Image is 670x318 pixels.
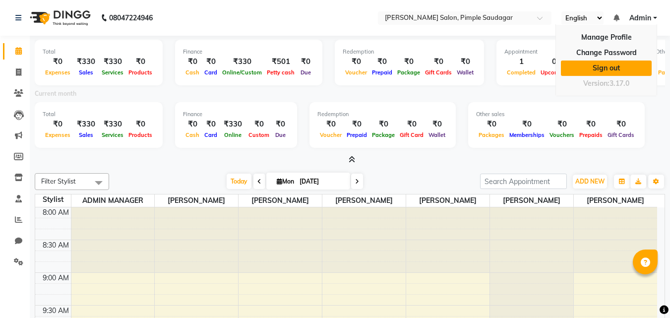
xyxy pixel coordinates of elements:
[41,207,71,218] div: 8:00 AM
[369,119,397,130] div: ₹0
[423,56,454,67] div: ₹0
[476,119,507,130] div: ₹0
[202,131,220,138] span: Card
[272,119,289,130] div: ₹0
[183,110,289,119] div: Finance
[322,194,406,207] span: [PERSON_NAME]
[41,306,71,316] div: 9:30 AM
[397,131,426,138] span: Gift Card
[504,48,627,56] div: Appointment
[504,69,538,76] span: Completed
[43,69,73,76] span: Expenses
[298,69,313,76] span: Due
[369,69,395,76] span: Prepaid
[202,69,220,76] span: Card
[73,56,99,67] div: ₹330
[561,30,652,45] a: Manage Profile
[43,131,73,138] span: Expenses
[297,174,346,189] input: 2025-09-01
[538,69,570,76] span: Upcoming
[273,131,288,138] span: Due
[577,119,605,130] div: ₹0
[574,194,657,207] span: [PERSON_NAME]
[605,131,637,138] span: Gift Cards
[73,119,99,130] div: ₹330
[76,131,96,138] span: Sales
[480,174,567,189] input: Search Appointment
[99,131,126,138] span: Services
[297,56,314,67] div: ₹0
[490,194,573,207] span: [PERSON_NAME]
[246,131,272,138] span: Custom
[99,119,126,130] div: ₹330
[426,131,448,138] span: Wallet
[344,119,369,130] div: ₹0
[126,69,155,76] span: Products
[547,119,577,130] div: ₹0
[222,131,244,138] span: Online
[397,119,426,130] div: ₹0
[507,131,547,138] span: Memberships
[317,131,344,138] span: Voucher
[344,131,369,138] span: Prepaid
[476,131,507,138] span: Packages
[395,69,423,76] span: Package
[183,69,202,76] span: Cash
[575,178,605,185] span: ADD NEW
[395,56,423,67] div: ₹0
[220,119,246,130] div: ₹330
[202,119,220,130] div: ₹0
[183,119,202,130] div: ₹0
[99,69,126,76] span: Services
[264,69,297,76] span: Petty cash
[126,56,155,67] div: ₹0
[71,194,155,207] span: ADMIN MANAGER
[76,69,96,76] span: Sales
[561,76,652,91] div: Version:3.17.0
[43,48,155,56] div: Total
[369,131,397,138] span: Package
[406,194,489,207] span: [PERSON_NAME]
[561,61,652,76] a: Sign out
[41,240,71,251] div: 8:30 AM
[239,194,322,207] span: [PERSON_NAME]
[426,119,448,130] div: ₹0
[343,48,476,56] div: Redemption
[109,4,153,32] b: 08047224946
[126,131,155,138] span: Products
[25,4,93,32] img: logo
[220,69,264,76] span: Online/Custom
[369,56,395,67] div: ₹0
[264,56,297,67] div: ₹501
[504,56,538,67] div: 1
[183,131,202,138] span: Cash
[183,56,202,67] div: ₹0
[35,194,71,205] div: Stylist
[126,119,155,130] div: ₹0
[220,56,264,67] div: ₹330
[605,119,637,130] div: ₹0
[155,194,238,207] span: [PERSON_NAME]
[227,174,251,189] span: Today
[43,110,155,119] div: Total
[476,110,637,119] div: Other sales
[183,48,314,56] div: Finance
[274,178,297,185] span: Mon
[41,177,76,185] span: Filter Stylist
[629,13,651,23] span: Admin
[423,69,454,76] span: Gift Cards
[547,131,577,138] span: Vouchers
[343,69,369,76] span: Voucher
[317,110,448,119] div: Redemption
[43,56,73,67] div: ₹0
[35,89,76,98] label: Current month
[454,56,476,67] div: ₹0
[561,45,652,61] a: Change Password
[41,273,71,283] div: 9:00 AM
[507,119,547,130] div: ₹0
[43,119,73,130] div: ₹0
[454,69,476,76] span: Wallet
[573,175,607,189] button: ADD NEW
[538,56,570,67] div: 0
[343,56,369,67] div: ₹0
